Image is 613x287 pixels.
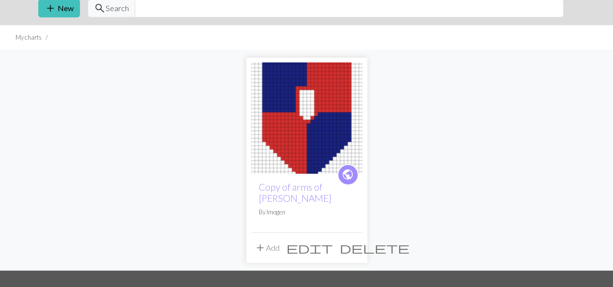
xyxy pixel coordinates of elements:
[286,241,333,255] span: edit
[254,241,266,255] span: add
[336,239,413,257] button: Delete
[340,241,409,255] span: delete
[286,242,333,254] i: Edit
[106,2,129,14] span: Search
[251,62,362,174] img: arms of jean de daillon
[251,239,283,257] button: Add
[94,1,106,15] span: search
[342,167,354,182] span: public
[259,181,331,204] a: Copy of arms of [PERSON_NAME]
[337,164,359,185] a: public
[16,33,42,42] li: My charts
[342,165,354,184] i: public
[259,208,355,217] p: By Imogen
[283,239,336,257] button: Edit
[251,112,362,121] a: arms of jean de daillon
[45,1,56,15] span: add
